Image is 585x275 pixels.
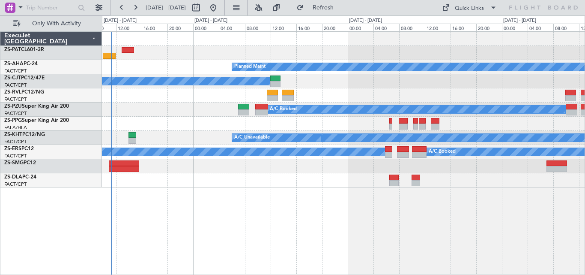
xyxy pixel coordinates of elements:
span: ZS-CJT [4,76,21,81]
span: ZS-RVL [4,90,21,95]
input: Trip Number [26,1,75,14]
span: [DATE] - [DATE] [146,4,186,12]
div: 04:00 [219,24,245,31]
span: ZS-DLA [4,175,22,180]
div: 20:00 [322,24,348,31]
a: FACT/CPT [4,68,27,74]
a: FALA/HLA [4,124,27,131]
a: ZS-DLAPC-24 [4,175,36,180]
a: FACT/CPT [4,110,27,117]
div: 08:00 [245,24,271,31]
div: 12:00 [271,24,296,31]
div: [DATE] - [DATE] [503,17,536,24]
div: 04:00 [373,24,399,31]
div: A/C Booked [270,103,297,116]
div: 16:00 [296,24,322,31]
span: ZS-PAT [4,47,21,52]
a: ZS-PATCL601-3R [4,47,44,52]
div: 00:00 [193,24,219,31]
div: Quick Links [455,4,484,13]
a: FACT/CPT [4,153,27,159]
span: ZS-KHT [4,132,22,137]
div: 08:00 [553,24,579,31]
div: Planned Maint [234,60,266,73]
div: [DATE] - [DATE] [104,17,137,24]
button: Only With Activity [9,17,93,30]
a: ZS-RVLPC12/NG [4,90,44,95]
div: 04:00 [528,24,553,31]
div: [DATE] - [DATE] [194,17,227,24]
div: 08:00 [90,24,116,31]
a: ZS-PZUSuper King Air 200 [4,104,69,109]
div: 16:00 [451,24,476,31]
a: ZS-CJTPC12/47E [4,76,45,81]
div: 16:00 [142,24,167,31]
a: ZS-AHAPC-24 [4,61,38,66]
span: Only With Activity [22,21,90,27]
div: 08:00 [399,24,425,31]
a: FACT/CPT [4,82,27,88]
a: FACT/CPT [4,139,27,145]
span: ZS-PPG [4,118,22,123]
a: FACT/CPT [4,96,27,103]
span: ZS-SMG [4,160,24,166]
div: 20:00 [476,24,502,31]
a: ZS-PPGSuper King Air 200 [4,118,69,123]
div: 00:00 [502,24,528,31]
a: ZS-SMGPC12 [4,160,36,166]
span: ZS-ERS [4,146,21,151]
span: ZS-PZU [4,104,22,109]
div: A/C Unavailable [234,131,270,144]
div: 00:00 [348,24,373,31]
a: ZS-ERSPC12 [4,146,34,151]
div: A/C Booked [429,145,456,158]
div: 12:00 [425,24,451,31]
button: Quick Links [438,1,501,15]
div: 12:00 [116,24,142,31]
a: ZS-KHTPC12/NG [4,132,45,137]
a: FACT/CPT [4,181,27,187]
button: Refresh [292,1,344,15]
div: 20:00 [167,24,193,31]
span: Refresh [305,5,341,11]
div: [DATE] - [DATE] [349,17,382,24]
span: ZS-AHA [4,61,24,66]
